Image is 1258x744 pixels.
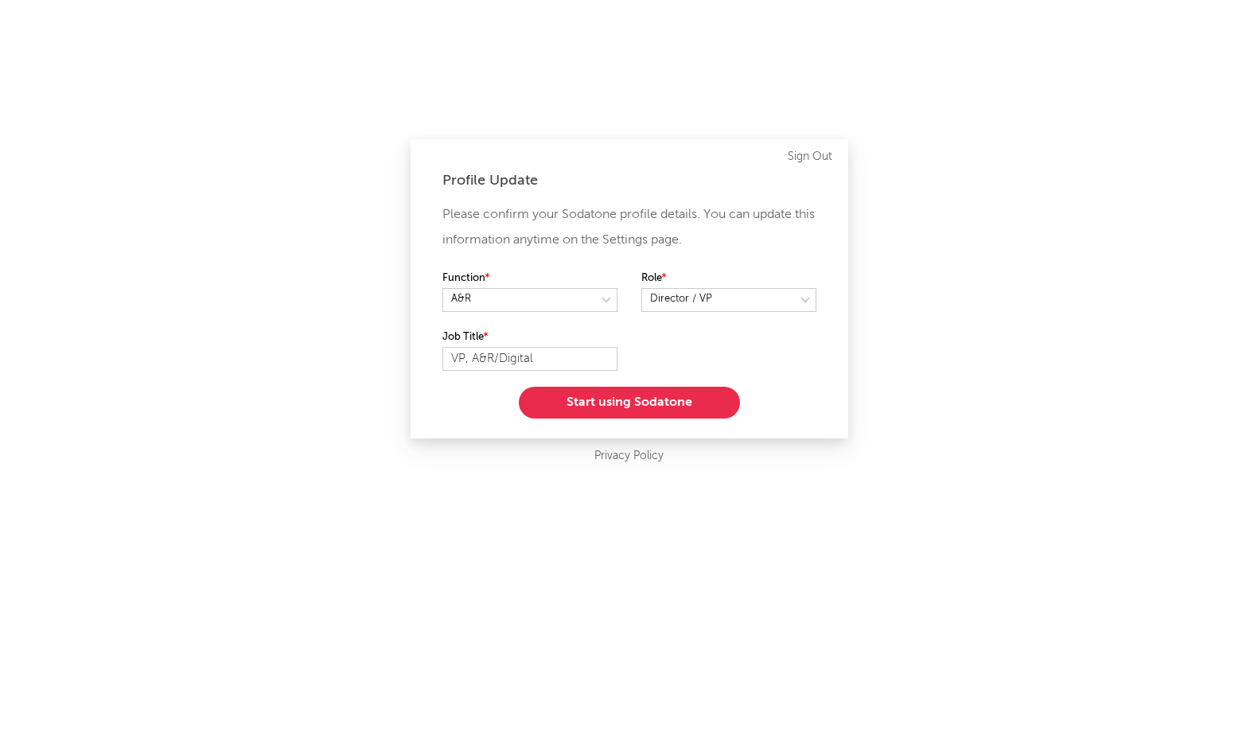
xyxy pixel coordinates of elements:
[641,269,816,288] label: Role
[442,171,816,190] div: Profile Update
[442,269,617,288] label: Function
[788,147,832,166] a: Sign Out
[442,328,617,347] label: Job Title
[442,202,816,253] p: Please confirm your Sodatone profile details. You can update this information anytime on the Sett...
[519,387,740,419] button: Start using Sodatone
[594,446,664,466] a: Privacy Policy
